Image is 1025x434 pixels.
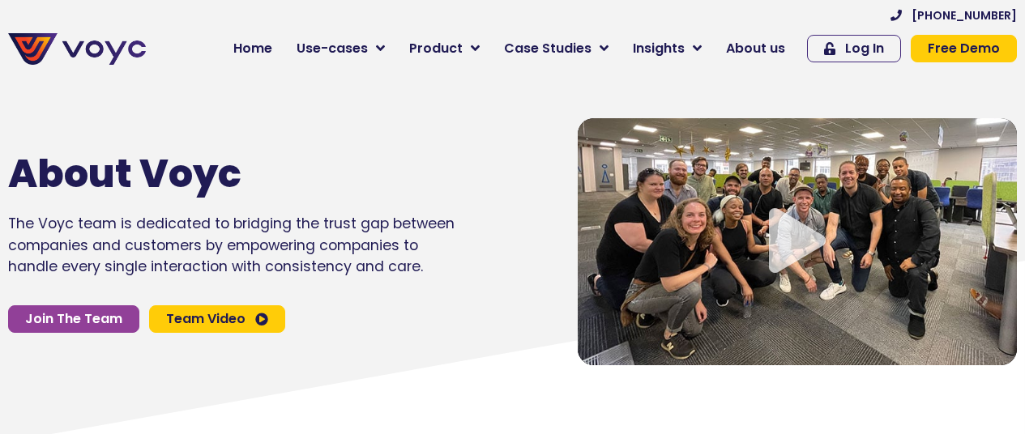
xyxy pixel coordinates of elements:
span: Case Studies [504,39,592,58]
p: The Voyc team is dedicated to bridging the trust gap between companies and customers by empowerin... [8,213,456,277]
h1: About Voyc [8,151,408,198]
a: Log In [807,35,901,62]
a: [PHONE_NUMBER] [890,10,1017,21]
a: Product [397,32,492,65]
a: Use-cases [284,32,397,65]
img: voyc-full-logo [8,33,146,65]
a: Team Video [149,305,285,333]
div: Video play button [765,208,830,275]
span: About us [726,39,785,58]
a: About us [714,32,797,65]
span: [PHONE_NUMBER] [912,10,1017,21]
span: Join The Team [25,313,122,325]
span: Product [409,39,463,58]
span: Insights [633,39,685,58]
span: Use-cases [297,39,368,58]
a: Case Studies [492,32,621,65]
span: Log In [845,42,884,55]
span: Home [233,39,272,58]
a: Home [221,32,284,65]
span: Free Demo [928,42,1000,55]
a: Join The Team [8,305,139,333]
span: Team Video [166,313,246,325]
a: Free Demo [911,35,1017,62]
a: Insights [621,32,714,65]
